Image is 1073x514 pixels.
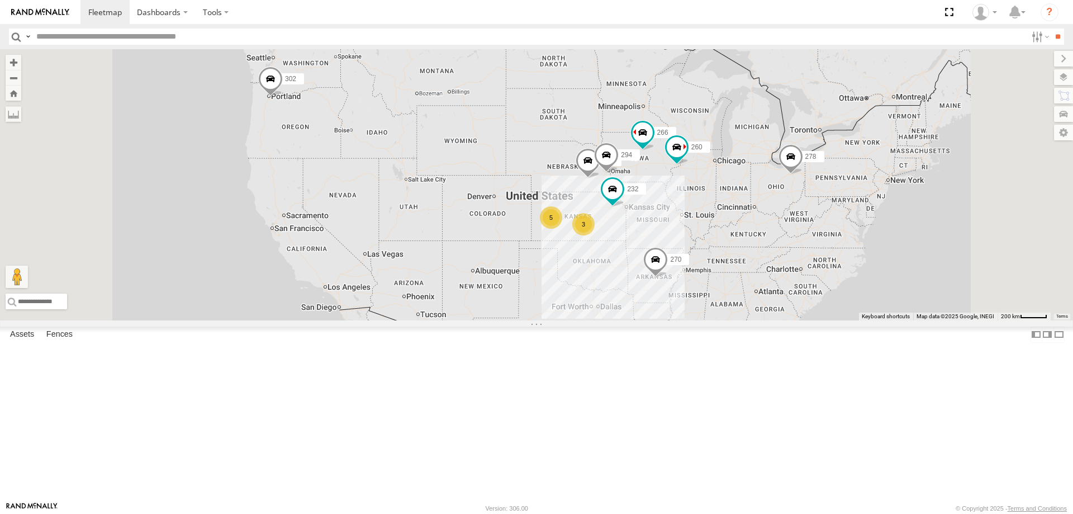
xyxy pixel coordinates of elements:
div: Steve Basgall [968,4,1001,21]
label: Assets [4,327,40,342]
span: 270 [670,256,681,263]
a: Visit our Website [6,503,58,514]
span: 200 km [1001,313,1020,319]
span: 266 [657,129,668,136]
div: 3 [572,213,595,235]
span: 260 [691,143,702,151]
div: 5 [540,206,562,229]
label: Search Filter Options [1027,29,1051,45]
label: Dock Summary Table to the Left [1031,327,1042,343]
span: 278 [805,153,816,161]
span: 302 [285,74,296,82]
i: ? [1041,3,1058,21]
span: 232 [627,185,638,193]
div: Version: 306.00 [486,505,528,512]
button: Zoom Home [6,86,21,101]
img: rand-logo.svg [11,8,69,16]
div: © Copyright 2025 - [956,505,1067,512]
label: Search Query [23,29,32,45]
a: Terms (opens in new tab) [1056,314,1068,319]
label: Dock Summary Table to the Right [1042,327,1053,343]
span: 294 [621,150,632,158]
a: Terms and Conditions [1008,505,1067,512]
label: Measure [6,106,21,122]
label: Hide Summary Table [1053,327,1065,343]
button: Zoom in [6,55,21,70]
label: Map Settings [1054,125,1073,140]
button: Zoom out [6,70,21,86]
button: Drag Pegman onto the map to open Street View [6,266,28,288]
label: Fences [41,327,78,342]
button: Keyboard shortcuts [862,313,910,320]
button: Map Scale: 200 km per 45 pixels [998,313,1051,320]
span: Map data ©2025 Google, INEGI [917,313,994,319]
